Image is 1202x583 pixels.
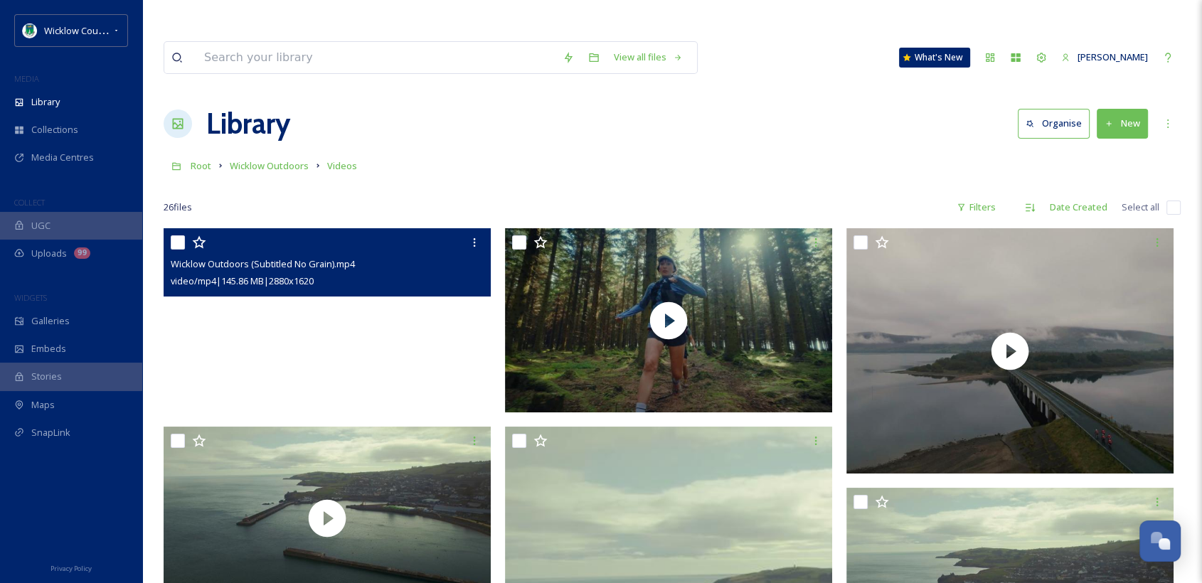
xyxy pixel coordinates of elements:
[1043,193,1115,221] div: Date Created
[31,342,66,355] span: Embeds
[191,157,211,174] a: Root
[899,48,970,68] a: What's New
[1097,109,1148,138] button: New
[230,159,309,172] span: Wicklow Outdoors
[1018,109,1090,138] button: Organise
[31,219,50,232] span: UGC
[31,247,67,260] span: Uploads
[164,200,192,214] span: 26 file s
[74,247,90,259] div: 99
[1139,520,1181,562] button: Open Chat
[505,228,832,412] img: thumbnail
[846,228,1174,474] img: thumbnail
[31,398,55,412] span: Maps
[1054,43,1155,71] a: [PERSON_NAME]
[171,274,314,287] span: video/mp4 | 145.86 MB | 2880 x 1620
[171,257,355,270] span: Wicklow Outdoors (Subtitled No Grain).mp4
[23,23,37,38] img: download%20(9).png
[206,102,290,145] a: Library
[50,564,92,573] span: Privacy Policy
[50,559,92,576] a: Privacy Policy
[14,197,45,208] span: COLLECT
[1122,200,1159,214] span: Select all
[197,42,555,73] input: Search your library
[31,314,70,328] span: Galleries
[14,73,39,84] span: MEDIA
[14,292,47,303] span: WIDGETS
[31,151,94,164] span: Media Centres
[327,159,357,172] span: Videos
[607,43,690,71] a: View all files
[1078,50,1148,63] span: [PERSON_NAME]
[44,23,144,37] span: Wicklow County Council
[191,159,211,172] span: Root
[230,157,309,174] a: Wicklow Outdoors
[31,123,78,137] span: Collections
[31,95,60,109] span: Library
[31,370,62,383] span: Stories
[327,157,357,174] a: Videos
[1018,109,1097,138] a: Organise
[950,193,1003,221] div: Filters
[164,228,491,412] video: Wicklow Outdoors (Subtitled No Grain).mp4
[31,426,70,439] span: SnapLink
